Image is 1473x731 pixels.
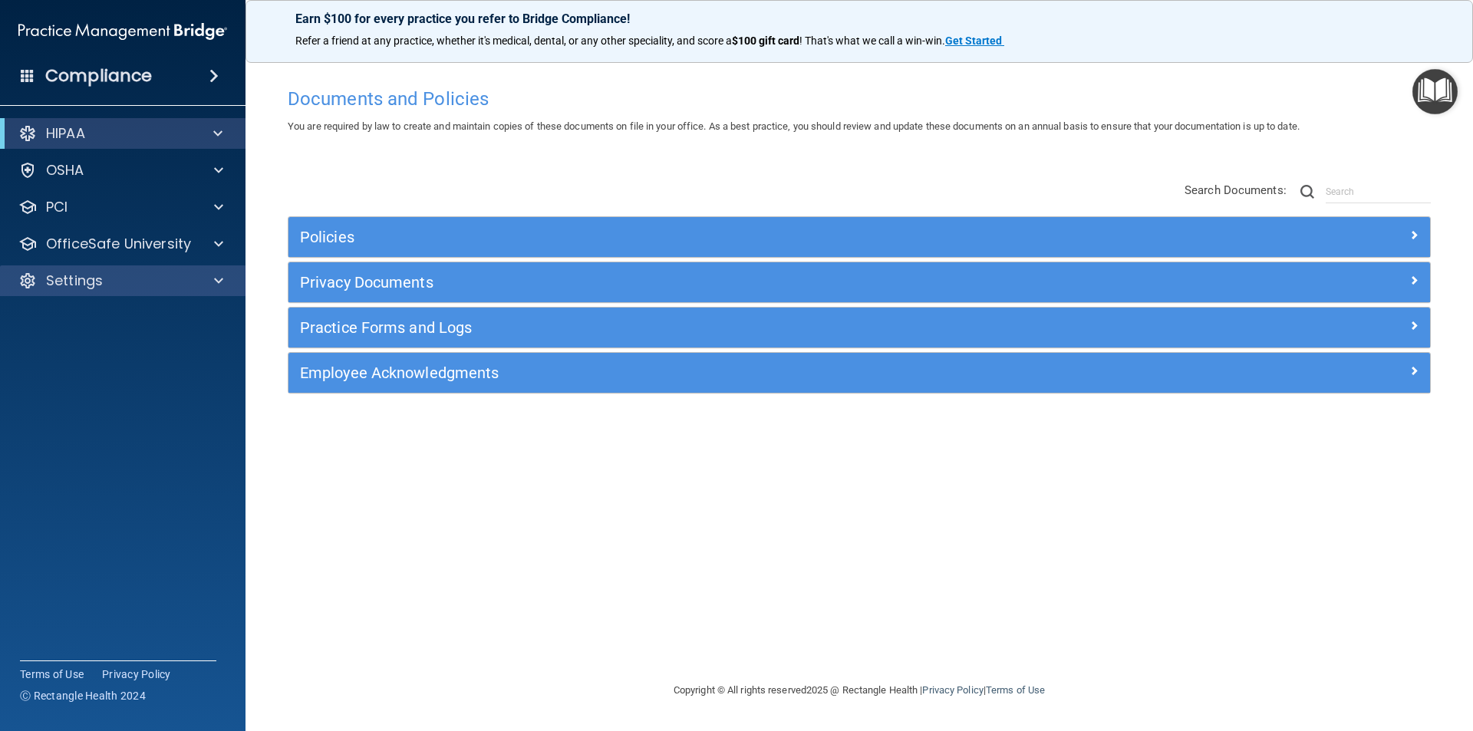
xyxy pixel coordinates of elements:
a: Privacy Documents [300,270,1419,295]
a: Settings [18,272,223,290]
a: Terms of Use [20,667,84,682]
a: Employee Acknowledgments [300,361,1419,385]
span: Refer a friend at any practice, whether it's medical, dental, or any other speciality, and score a [295,35,732,47]
h5: Practice Forms and Logs [300,319,1133,336]
img: ic-search.3b580494.png [1300,185,1314,199]
h5: Policies [300,229,1133,245]
button: Open Resource Center [1412,69,1458,114]
strong: $100 gift card [732,35,799,47]
p: PCI [46,198,68,216]
p: Earn $100 for every practice you refer to Bridge Compliance! [295,12,1423,26]
h4: Compliance [45,65,152,87]
a: Policies [300,225,1419,249]
p: OSHA [46,161,84,179]
h5: Employee Acknowledgments [300,364,1133,381]
strong: Get Started [945,35,1002,47]
span: Ⓒ Rectangle Health 2024 [20,688,146,703]
p: HIPAA [46,124,85,143]
a: Get Started [945,35,1004,47]
span: You are required by law to create and maintain copies of these documents on file in your office. ... [288,120,1300,132]
span: Search Documents: [1185,183,1287,197]
a: Terms of Use [986,684,1045,696]
div: Copyright © All rights reserved 2025 @ Rectangle Health | | [579,666,1139,715]
a: Privacy Policy [102,667,171,682]
p: OfficeSafe University [46,235,191,253]
a: HIPAA [18,124,222,143]
h5: Privacy Documents [300,274,1133,291]
a: PCI [18,198,223,216]
a: Privacy Policy [922,684,983,696]
h4: Documents and Policies [288,89,1431,109]
a: OfficeSafe University [18,235,223,253]
p: Settings [46,272,103,290]
img: PMB logo [18,16,227,47]
input: Search [1326,180,1431,203]
span: ! That's what we call a win-win. [799,35,945,47]
a: OSHA [18,161,223,179]
a: Practice Forms and Logs [300,315,1419,340]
